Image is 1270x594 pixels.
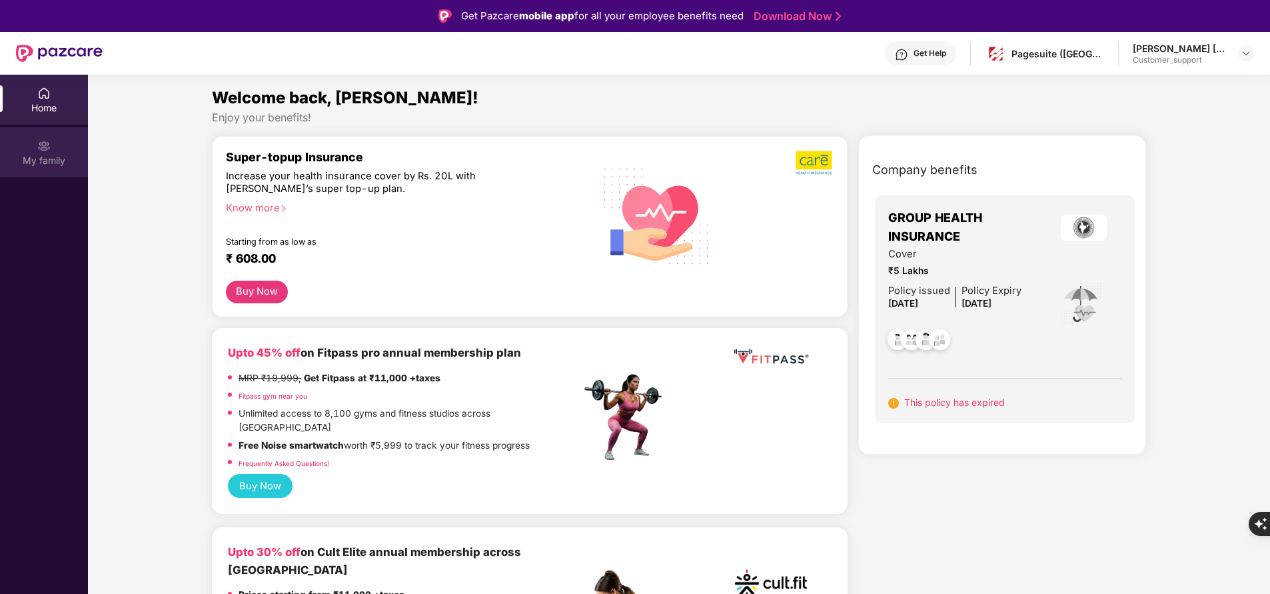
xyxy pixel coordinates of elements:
[754,9,837,23] a: Download Now
[239,459,329,467] a: Frequently Asked Questions!
[239,392,307,400] a: Fitpass gym near you
[37,87,51,100] img: svg+xml;base64,PHN2ZyBpZD0iSG9tZSIgeG1sbnM9Imh0dHA6Ly93d3cudzMub3JnLzIwMDAvc3ZnIiB3aWR0aD0iMjAiIG...
[228,545,521,576] b: on Cult Elite annual membership across [GEOGRAPHIC_DATA]
[888,283,950,299] div: Policy issued
[888,209,1046,247] span: GROUP HEALTH INSURANCE
[924,325,956,358] img: svg+xml;base64,PHN2ZyB4bWxucz0iaHR0cDovL3d3dy53My5vcmcvMjAwMC9zdmciIHdpZHRoPSI0OC45NDMiIGhlaWdodD...
[239,440,344,451] strong: Free Noise smartwatch
[226,237,524,246] div: Starting from as low as
[796,150,834,175] img: b5dec4f62d2307b9de63beb79f102df3.png
[226,170,523,196] div: Increase your health insurance cover by Rs. 20L with [PERSON_NAME]’s super top-up plan.
[212,88,478,107] span: Welcome back, [PERSON_NAME]!
[226,202,572,211] div: Know more
[1241,48,1251,59] img: svg+xml;base64,PHN2ZyBpZD0iRHJvcGRvd24tMzJ4MzIiIHhtbG5zPSJodHRwOi8vd3d3LnczLm9yZy8yMDAwL3N2ZyIgd2...
[904,397,1005,408] span: This policy has expired
[1011,47,1105,60] div: Pagesuite ([GEOGRAPHIC_DATA]) Private Limited
[961,298,991,309] span: [DATE]
[836,9,841,23] img: Stroke
[226,251,567,267] div: ₹ 608.00
[872,161,977,179] span: Company benefits
[239,373,301,383] del: MRP ₹19,999,
[16,45,103,62] img: New Pazcare Logo
[1061,215,1107,241] img: insurerLogo
[961,283,1021,299] div: Policy Expiry
[226,281,287,304] button: Buy Now
[228,346,301,359] b: Upto 45% off
[239,439,530,453] p: worth ₹5,999 to track your fitness progress
[914,48,946,59] div: Get Help
[239,407,580,435] p: Unlimited access to 8,100 gyms and fitness studios across [GEOGRAPHIC_DATA]
[986,44,1005,63] img: pagesuite-logo-center.png
[731,344,811,369] img: fppp.png
[212,111,1145,125] div: Enjoy your benefits!
[896,325,928,358] img: svg+xml;base64,PHN2ZyB4bWxucz0iaHR0cDovL3d3dy53My5vcmcvMjAwMC9zdmciIHdpZHRoPSI0OC45MTUiIGhlaWdodD...
[882,325,914,358] img: svg+xml;base64,PHN2ZyB4bWxucz0iaHR0cDovL3d3dy53My5vcmcvMjAwMC9zdmciIHdpZHRoPSI0OC45NDMiIGhlaWdodD...
[228,474,292,498] button: Buy Now
[461,8,744,24] div: Get Pazcare for all your employee benefits need
[304,373,440,383] strong: Get Fitpass at ₹11,000 +taxes
[1059,282,1103,326] img: icon
[888,247,1021,262] span: Cover
[888,264,1021,279] span: ₹5 Lakhs
[228,346,521,359] b: on Fitpass pro annual membership plan
[228,545,301,559] b: Upto 30% off
[593,151,720,280] img: svg+xml;base64,PHN2ZyB4bWxucz0iaHR0cDovL3d3dy53My5vcmcvMjAwMC9zdmciIHhtbG5zOnhsaW5rPSJodHRwOi8vd3...
[1133,42,1226,55] div: [PERSON_NAME] [PERSON_NAME]
[888,398,899,409] img: svg+xml;base64,PHN2ZyB4bWxucz0iaHR0cDovL3d3dy53My5vcmcvMjAwMC9zdmciIHdpZHRoPSIxNiIgaGVpZ2h0PSIxNi...
[280,205,287,212] span: right
[226,150,580,164] div: Super-topup Insurance
[438,9,452,23] img: Logo
[37,139,51,153] img: svg+xml;base64,PHN2ZyB3aWR0aD0iMjAiIGhlaWdodD0iMjAiIHZpZXdCb3g9IjAgMCAyMCAyMCIgZmlsbD0ibm9uZSIgeG...
[895,48,908,61] img: svg+xml;base64,PHN2ZyBpZD0iSGVscC0zMngzMiIgeG1sbnM9Imh0dHA6Ly93d3cudzMub3JnLzIwMDAvc3ZnIiB3aWR0aD...
[580,371,674,464] img: fpp.png
[519,9,574,22] strong: mobile app
[1133,55,1226,65] div: Customer_support
[888,298,918,309] span: [DATE]
[910,325,942,358] img: svg+xml;base64,PHN2ZyB4bWxucz0iaHR0cDovL3d3dy53My5vcmcvMjAwMC9zdmciIHdpZHRoPSI0OC45NDMiIGhlaWdodD...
